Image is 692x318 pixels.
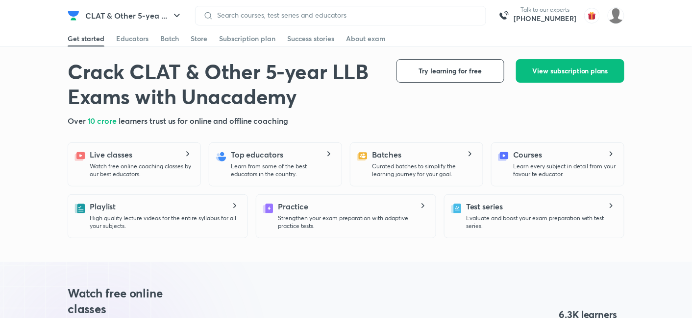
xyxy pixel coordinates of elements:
[278,214,428,230] p: Strengthen your exam preparation with adaptive practice tests.
[372,149,401,160] h5: Batches
[68,115,88,126] span: Over
[513,162,616,178] p: Learn every subject in detail from your favourite educator.
[231,162,334,178] p: Learn from some of the best educators in the country.
[213,11,478,19] input: Search courses, test series and educators
[160,31,179,46] a: Batch
[68,10,79,22] img: Company Logo
[514,14,576,23] a: [PHONE_NUMBER]
[513,149,542,160] h5: Courses
[68,285,181,317] h3: Watch free online classes
[516,59,624,83] button: View subscription plans
[466,214,616,230] p: Evaluate and boost your exam preparation with test series.
[608,7,624,24] img: Basudha
[116,31,148,46] a: Educators
[372,162,475,178] p: Curated batches to simplify the learning journey for your goal.
[287,31,334,46] a: Success stories
[90,149,132,160] h5: Live classes
[68,31,104,46] a: Get started
[419,66,482,76] span: Try learning for free
[90,201,116,212] h5: Playlist
[160,34,179,44] div: Batch
[88,115,119,126] span: 10 crore
[396,59,504,83] button: Try learning for free
[532,66,608,76] span: View subscription plans
[191,31,207,46] a: Store
[231,149,283,160] h5: Top educators
[119,115,288,126] span: learners trust us for online and offline coaching
[68,34,104,44] div: Get started
[219,34,275,44] div: Subscription plan
[116,34,148,44] div: Educators
[346,31,386,46] a: About exam
[494,6,514,25] img: call-us
[514,6,576,14] p: Talk to our experts
[466,201,503,212] h5: Test series
[287,34,334,44] div: Success stories
[68,59,381,109] h1: Crack CLAT & Other 5-year LLB Exams with Unacademy
[584,8,600,23] img: avatar
[278,201,308,212] h5: Practice
[90,162,193,178] p: Watch free online coaching classes by our best educators.
[346,34,386,44] div: About exam
[219,31,275,46] a: Subscription plan
[79,6,189,25] button: CLAT & Other 5-yea ...
[191,34,207,44] div: Store
[90,214,240,230] p: High quality lecture videos for the entire syllabus for all your subjects.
